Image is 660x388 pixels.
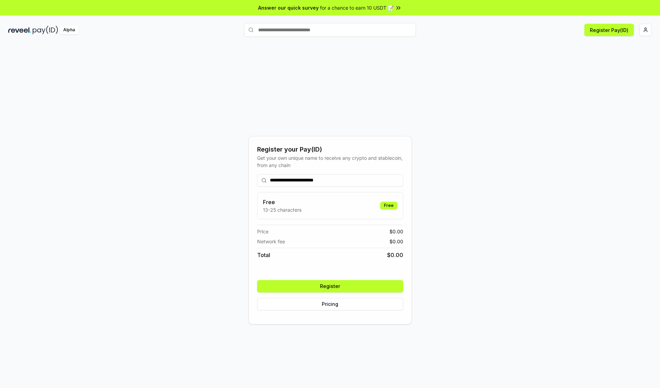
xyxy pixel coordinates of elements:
[257,251,270,259] span: Total
[33,26,58,34] img: pay_id
[257,280,403,292] button: Register
[320,4,394,11] span: for a chance to earn 10 USDT 📝
[389,238,403,245] span: $ 0.00
[257,154,403,169] div: Get your own unique name to receive any crypto and stablecoin, from any chain
[257,228,268,235] span: Price
[389,228,403,235] span: $ 0.00
[263,198,301,206] h3: Free
[584,24,634,36] button: Register Pay(ID)
[257,145,403,154] div: Register your Pay(ID)
[380,202,397,209] div: Free
[263,206,301,213] p: 13-25 characters
[59,26,79,34] div: Alpha
[8,26,31,34] img: reveel_dark
[257,238,285,245] span: Network fee
[257,298,403,310] button: Pricing
[387,251,403,259] span: $ 0.00
[258,4,319,11] span: Answer our quick survey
